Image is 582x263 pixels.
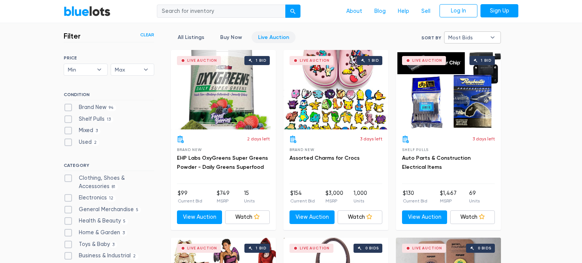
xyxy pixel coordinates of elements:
[481,59,491,62] div: 1 bid
[106,105,116,111] span: 94
[68,64,93,75] span: Min
[247,135,270,142] p: 2 days left
[64,205,141,214] label: General Merchandise
[450,210,495,224] a: Watch
[469,198,480,204] p: Units
[478,246,491,250] div: 0 bids
[325,189,343,204] li: $3,000
[290,198,315,204] p: Current Bid
[300,59,330,62] div: Live Auction
[448,32,486,43] span: Most Bids
[283,50,388,129] a: Live Auction 1 bid
[214,31,249,43] a: Buy Now
[480,4,518,18] a: Sign Up
[64,31,81,40] h3: Filter
[177,148,202,152] span: Brand New
[105,117,113,123] span: 13
[338,210,383,224] a: Watch
[134,207,141,213] span: 5
[64,240,117,249] label: Toys & Baby
[187,59,217,62] div: Live Auction
[368,59,379,62] div: 1 bid
[244,189,255,204] li: 15
[64,6,111,17] a: BlueLots
[412,59,442,62] div: Live Auction
[217,189,230,204] li: $749
[440,189,457,204] li: $1,467
[64,103,116,112] label: Brand New
[64,55,154,61] h6: PRICE
[403,198,427,204] p: Current Bid
[64,252,138,260] label: Business & Industrial
[421,34,441,41] label: Sort By
[244,198,255,204] p: Units
[64,229,127,237] label: Home & Garden
[412,246,442,250] div: Live Auction
[402,148,429,152] span: Shelf Pulls
[64,174,154,190] label: Clothing, Shoes & Accessories
[177,155,268,170] a: EHP Labs OxyGreens Super Greens Powder - Daily Greens Superfood
[115,64,140,75] span: Max
[121,219,128,225] span: 5
[64,138,99,146] label: Used
[289,155,360,161] a: Assorted Charms for Crocs
[440,4,477,18] a: Log In
[120,230,127,236] span: 3
[396,50,501,129] a: Live Auction 1 bid
[354,198,367,204] p: Units
[354,189,367,204] li: 1,000
[392,4,415,19] a: Help
[360,135,382,142] p: 3 days left
[64,92,154,100] h6: CONDITION
[217,198,230,204] p: MSRP
[138,64,154,75] b: ▾
[110,184,118,190] span: 81
[290,189,315,204] li: $154
[64,194,116,202] label: Electronics
[300,246,330,250] div: Live Auction
[440,198,457,204] p: MSRP
[178,198,202,204] p: Current Bid
[368,4,392,19] a: Blog
[325,198,343,204] p: MSRP
[178,189,202,204] li: $99
[64,126,100,135] label: Mixed
[107,195,116,201] span: 12
[402,210,447,224] a: View Auction
[64,217,128,225] label: Health & Beauty
[289,148,314,152] span: Brand New
[485,32,501,43] b: ▾
[64,115,113,123] label: Shelf Pulls
[131,254,138,260] span: 2
[289,210,335,224] a: View Auction
[92,140,99,146] span: 2
[157,5,286,18] input: Search for inventory
[256,59,266,62] div: 1 bid
[64,163,154,171] h6: CATEGORY
[252,31,296,43] a: Live Auction
[110,242,117,248] span: 3
[140,31,154,38] a: Clear
[225,210,270,224] a: Watch
[469,189,480,204] li: 69
[256,246,266,250] div: 1 bid
[365,246,379,250] div: 0 bids
[340,4,368,19] a: About
[171,31,211,43] a: All Listings
[415,4,436,19] a: Sell
[403,189,427,204] li: $130
[187,246,217,250] div: Live Auction
[91,64,107,75] b: ▾
[472,135,495,142] p: 3 days left
[171,50,276,129] a: Live Auction 1 bid
[93,128,100,134] span: 3
[177,210,222,224] a: View Auction
[402,155,471,170] a: Auto Parts & Construction Electrical Items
